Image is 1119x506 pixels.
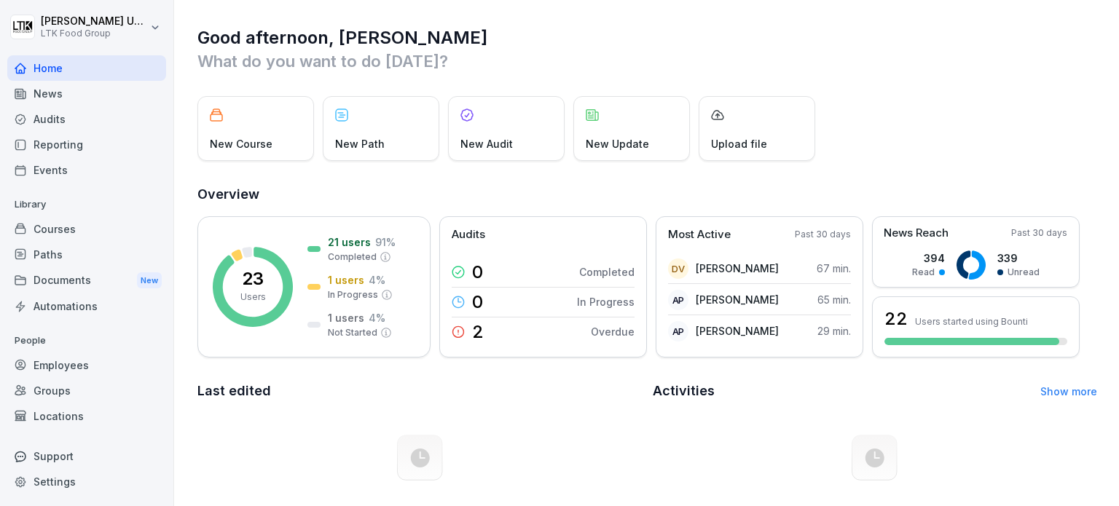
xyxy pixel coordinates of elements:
[915,316,1028,327] p: Users started using Bounti
[586,136,649,151] p: New Update
[7,55,166,81] a: Home
[197,50,1097,73] p: What do you want to do [DATE]?
[668,290,688,310] div: AP
[668,258,688,279] div: DV
[369,310,385,325] p: 4 %
[884,307,908,331] h3: 22
[41,28,147,39] p: LTK Food Group
[696,261,779,276] p: [PERSON_NAME]
[653,381,715,401] h2: Activities
[1008,266,1040,279] p: Unread
[7,132,166,157] a: Reporting
[1011,226,1067,240] p: Past 30 days
[696,292,779,307] p: [PERSON_NAME]
[817,292,851,307] p: 65 min.
[884,225,949,242] p: News Reach
[591,324,635,339] p: Overdue
[328,326,377,339] p: Not Started
[912,250,945,266] p: 394
[197,26,1097,50] h1: Good afternoon, [PERSON_NAME]
[7,329,166,352] p: People
[7,216,166,242] a: Courses
[817,323,851,339] p: 29 min.
[668,321,688,341] div: AP
[7,378,166,403] a: Groups
[912,266,935,279] p: Read
[7,352,166,378] a: Employees
[668,226,731,243] p: Most Active
[577,294,635,309] p: In Progress
[242,270,264,288] p: 23
[472,264,483,281] p: 0
[7,443,166,469] div: Support
[375,234,396,250] p: 91 %
[328,234,371,250] p: 21 users
[579,264,635,280] p: Completed
[7,193,166,216] p: Library
[328,272,364,288] p: 1 users
[997,250,1040,266] p: 339
[7,157,166,183] a: Events
[240,290,266,304] p: Users
[197,381,643,401] h2: Last edited
[210,136,272,151] p: New Course
[7,267,166,294] a: DocumentsNew
[7,106,166,132] a: Audits
[696,323,779,339] p: [PERSON_NAME]
[328,288,378,301] p: In Progress
[197,184,1097,205] h2: Overview
[1040,385,1097,398] a: Show more
[7,403,166,429] a: Locations
[137,272,162,289] div: New
[7,469,166,494] a: Settings
[460,136,513,151] p: New Audit
[7,81,166,106] a: News
[369,272,385,288] p: 4 %
[7,242,166,267] a: Paths
[817,261,851,276] p: 67 min.
[472,323,484,341] p: 2
[7,293,166,319] a: Automations
[7,267,166,294] div: Documents
[328,310,364,325] p: 1 users
[328,250,377,264] p: Completed
[795,228,851,241] p: Past 30 days
[452,226,485,243] p: Audits
[472,293,483,311] p: 0
[711,136,767,151] p: Upload file
[41,15,147,28] p: [PERSON_NAME] Umbrasaitė
[335,136,385,151] p: New Path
